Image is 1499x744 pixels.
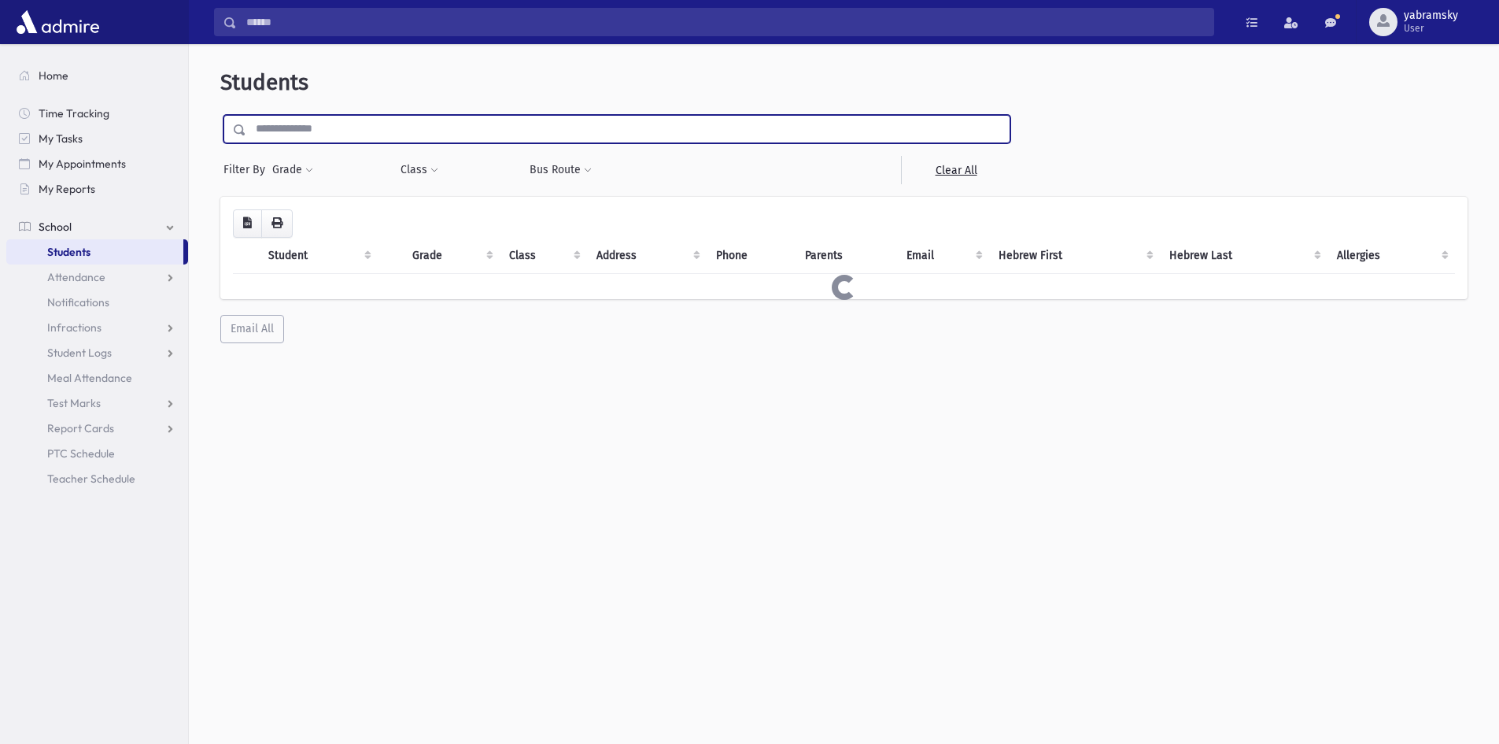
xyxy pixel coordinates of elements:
[47,396,101,410] span: Test Marks
[6,441,188,466] a: PTC Schedule
[39,182,95,196] span: My Reports
[1327,238,1455,274] th: Allergies
[47,371,132,385] span: Meal Attendance
[901,156,1010,184] a: Clear All
[6,126,188,151] a: My Tasks
[39,157,126,171] span: My Appointments
[529,156,593,184] button: Bus Route
[6,151,188,176] a: My Appointments
[6,290,188,315] a: Notifications
[989,238,1159,274] th: Hebrew First
[237,8,1213,36] input: Search
[13,6,103,38] img: AdmirePro
[500,238,588,274] th: Class
[47,446,115,461] span: PTC Schedule
[271,156,314,184] button: Grade
[223,161,271,178] span: Filter By
[6,315,188,340] a: Infractions
[220,315,284,343] button: Email All
[707,238,796,274] th: Phone
[39,68,68,83] span: Home
[6,101,188,126] a: Time Tracking
[47,421,114,435] span: Report Cards
[47,270,105,284] span: Attendance
[6,176,188,202] a: My Reports
[6,466,188,491] a: Teacher Schedule
[6,239,183,265] a: Students
[39,220,72,234] span: School
[261,209,293,238] button: Print
[6,365,188,391] a: Meal Attendance
[400,156,439,184] button: Class
[47,472,135,486] span: Teacher Schedule
[47,295,109,309] span: Notifications
[1404,22,1458,35] span: User
[259,238,378,274] th: Student
[47,245,90,259] span: Students
[1404,9,1458,22] span: yabramsky
[39,106,109,120] span: Time Tracking
[6,63,188,88] a: Home
[6,214,188,239] a: School
[6,391,188,416] a: Test Marks
[47,320,102,335] span: Infractions
[220,69,308,95] span: Students
[6,265,188,290] a: Attendance
[403,238,499,274] th: Grade
[233,209,262,238] button: CSV
[587,238,707,274] th: Address
[1160,238,1328,274] th: Hebrew Last
[39,131,83,146] span: My Tasks
[6,340,188,365] a: Student Logs
[897,238,989,274] th: Email
[47,346,112,360] span: Student Logs
[796,238,897,274] th: Parents
[6,416,188,441] a: Report Cards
